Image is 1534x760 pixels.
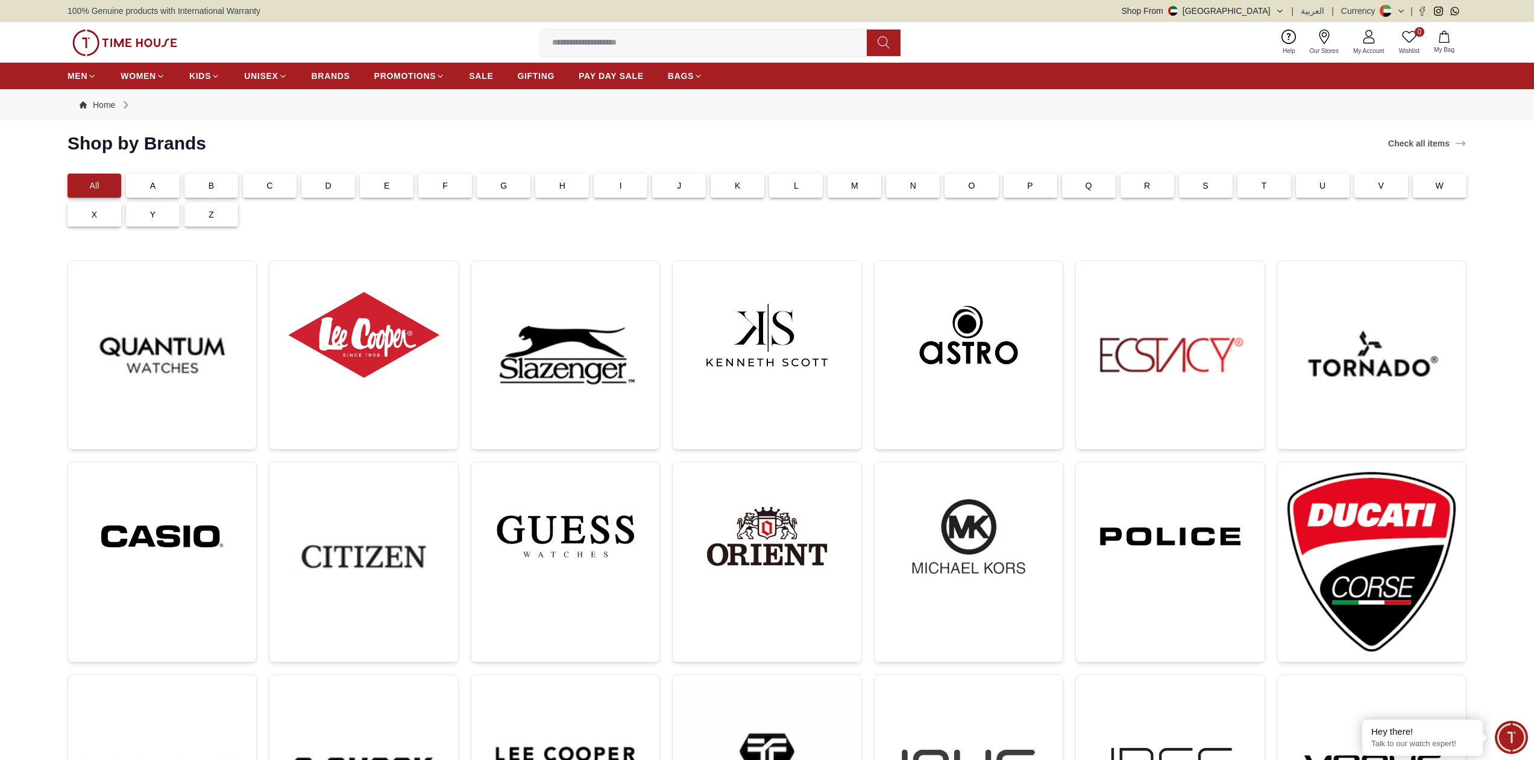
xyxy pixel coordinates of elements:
p: N [910,180,916,192]
nav: Breadcrumb [68,89,1466,121]
span: My Bag [1429,45,1459,54]
a: 0Wishlist [1392,27,1427,58]
button: Shop From[GEOGRAPHIC_DATA] [1122,5,1284,17]
img: ... [78,472,247,601]
img: ... [72,30,177,56]
img: United Arab Emirates [1168,6,1178,16]
span: MEN [68,70,87,82]
img: ... [884,271,1053,400]
span: BRANDS [312,70,350,82]
p: V [1378,180,1384,192]
p: I [620,180,622,192]
span: Wishlist [1394,46,1424,55]
p: S [1202,180,1209,192]
h2: Shop by Brands [68,133,206,154]
a: Home [80,99,115,111]
span: WOMEN [121,70,156,82]
a: BRANDS [312,65,350,87]
p: A [150,180,156,192]
p: B [209,180,215,192]
p: L [794,180,799,192]
button: العربية [1301,5,1324,17]
img: ... [1287,472,1456,652]
a: MEN [68,65,96,87]
p: All [90,180,99,192]
a: Our Stores [1303,27,1346,58]
span: | [1292,5,1294,17]
span: SALE [469,70,493,82]
img: ... [78,271,247,439]
p: C [266,180,272,192]
p: Y [150,209,156,221]
p: X [92,209,98,221]
img: ... [481,271,650,439]
a: GIFTING [517,65,555,87]
p: R [1144,180,1150,192]
div: Chat Widget [1495,721,1528,754]
p: M [851,180,858,192]
span: PAY DAY SALE [579,70,644,82]
a: BAGS [668,65,703,87]
p: E [384,180,390,192]
img: ... [279,472,448,641]
img: ... [682,472,851,601]
span: 0 [1415,27,1424,37]
p: D [325,180,332,192]
a: WOMEN [121,65,165,87]
img: ... [481,472,650,601]
p: T [1262,180,1267,192]
p: P [1027,180,1033,192]
a: UNISEX [244,65,287,87]
a: Facebook [1418,7,1427,16]
a: SALE [469,65,493,87]
span: KIDS [189,70,211,82]
span: GIFTING [517,70,555,82]
p: Q [1086,180,1092,192]
a: Whatsapp [1450,7,1459,16]
p: J [677,180,681,192]
a: Help [1275,27,1303,58]
span: My Account [1348,46,1389,55]
span: 100% Genuine products with International Warranty [68,5,260,17]
img: ... [279,271,448,400]
a: PAY DAY SALE [579,65,644,87]
a: Instagram [1434,7,1443,16]
img: ... [1086,472,1254,601]
p: F [442,180,448,192]
p: U [1319,180,1325,192]
a: PROMOTIONS [374,65,445,87]
p: H [559,180,565,192]
span: PROMOTIONS [374,70,436,82]
a: KIDS [189,65,220,87]
span: | [1410,5,1413,17]
p: Z [209,209,214,221]
span: UNISEX [244,70,278,82]
img: ... [1086,271,1254,439]
p: O [968,180,975,192]
span: Our Stores [1305,46,1344,55]
img: ... [884,472,1053,601]
span: BAGS [668,70,694,82]
a: Check all items [1386,135,1469,152]
div: Currency [1341,5,1380,17]
p: G [500,180,507,192]
span: | [1331,5,1334,17]
div: Hey there! [1371,726,1474,738]
button: My Bag [1427,28,1462,57]
p: W [1436,180,1444,192]
img: ... [682,271,851,400]
img: ... [1287,271,1456,439]
span: Help [1278,46,1300,55]
p: K [735,180,741,192]
p: Talk to our watch expert! [1371,739,1474,749]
